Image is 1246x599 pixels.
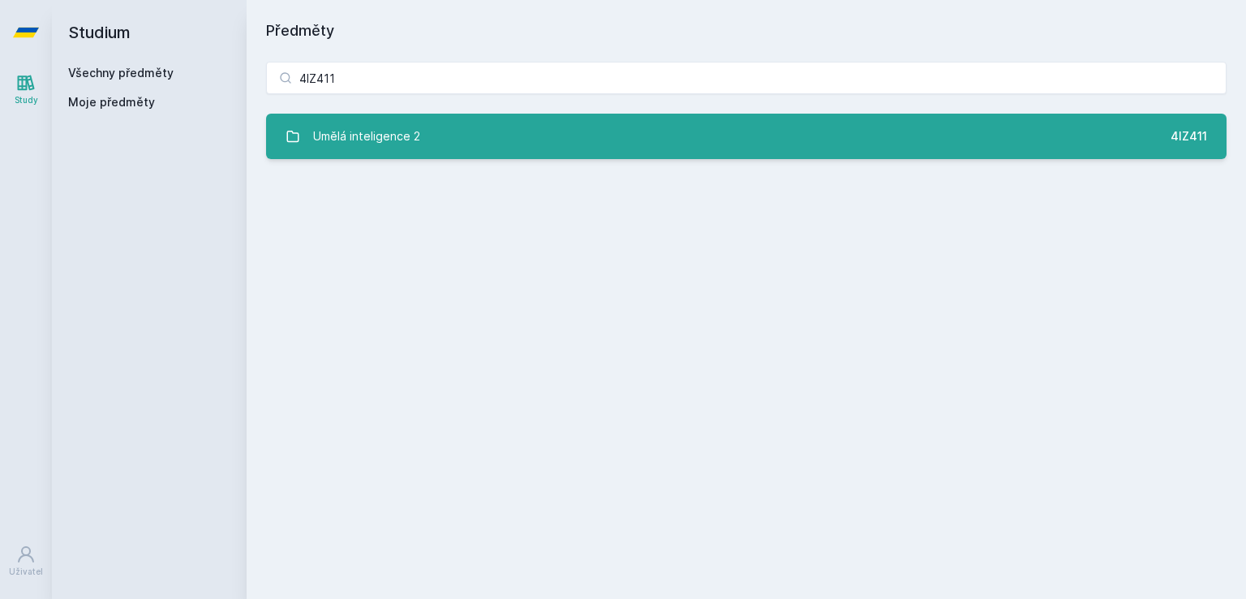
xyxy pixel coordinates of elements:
[266,114,1227,159] a: Umělá inteligence 2 4IZ411
[313,120,420,153] div: Umělá inteligence 2
[68,94,155,110] span: Moje předměty
[68,66,174,80] a: Všechny předměty
[9,566,43,578] div: Uživatel
[266,62,1227,94] input: Název nebo ident předmětu…
[15,94,38,106] div: Study
[3,65,49,114] a: Study
[1171,128,1207,144] div: 4IZ411
[3,537,49,586] a: Uživatel
[266,19,1227,42] h1: Předměty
